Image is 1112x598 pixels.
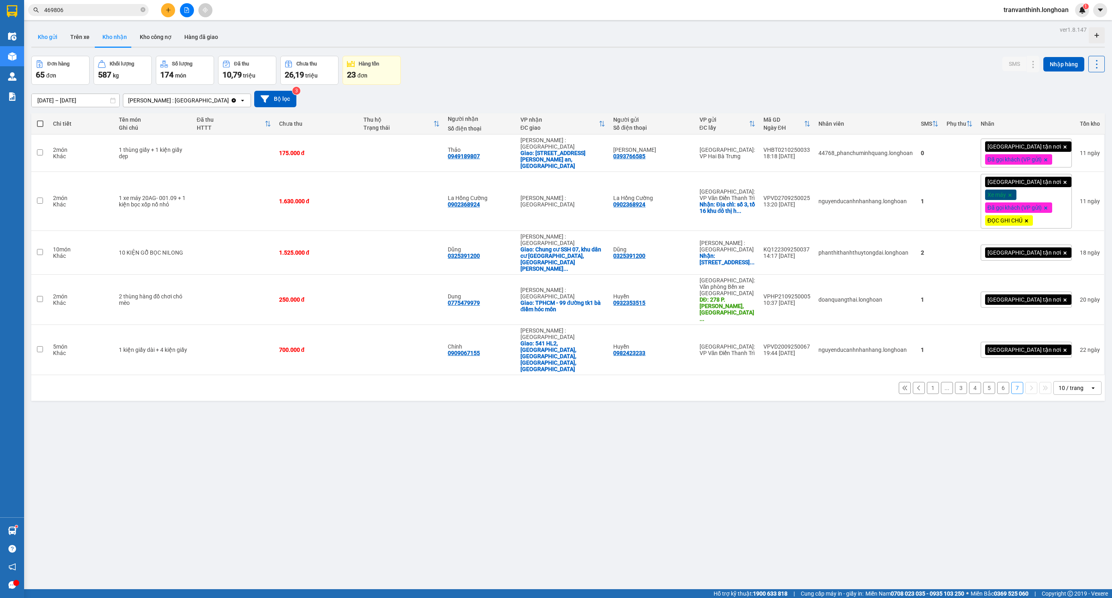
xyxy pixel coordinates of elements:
span: 23 [347,70,356,80]
div: DĐ: 278 P. Bùi Thị Từ Nhiên, Đông Hải 1, Hải An, Hải Phòng, Vietnam [700,296,755,322]
div: Giao: Chung cư SSH 07, khu dân cư Hà Quang, đường Lê Hồng Phong, nha trang [520,246,606,272]
button: 7 [1011,382,1023,394]
span: tranvanthinh.longhoan [997,5,1075,15]
div: 2 món [53,147,111,153]
div: Thảo [448,147,512,153]
img: icon-new-feature [1079,6,1086,14]
div: 0902368924 [613,201,645,208]
th: Toggle SortBy [193,113,275,135]
div: Dung [448,293,512,300]
div: 18:18 [DATE] [763,153,810,159]
div: [PERSON_NAME] : [GEOGRAPHIC_DATA] [520,137,606,150]
div: 1 xe máy 20AG- 001.09 + 1 kiện bọc xốp nổ nhỏ [119,195,189,208]
span: ngày [1088,198,1100,204]
button: Kho nhận [96,27,133,47]
button: Đã thu10,79 triệu [218,56,276,85]
button: Đơn hàng65đơn [31,56,90,85]
button: 3 [955,382,967,394]
div: Số điện thoại [448,125,512,132]
button: Kho công nợ [133,27,178,47]
div: VHBT0210250033 [763,147,810,153]
div: [PERSON_NAME] : [GEOGRAPHIC_DATA] [520,195,606,208]
input: Tìm tên, số ĐT hoặc mã đơn [44,6,139,14]
div: Dũng [613,246,691,253]
th: Toggle SortBy [696,113,759,135]
div: Số điện thoại [613,124,691,131]
svg: open [239,97,246,104]
img: logo-vxr [7,5,17,17]
th: Toggle SortBy [943,113,977,135]
div: 19:44 [DATE] [763,350,810,356]
button: 6 [997,382,1009,394]
div: [PERSON_NAME] : [GEOGRAPHIC_DATA] [520,287,606,300]
div: Ghi chú [119,124,189,131]
sup: 3 [292,87,300,95]
div: Dũng [448,246,512,253]
button: Nhập hàng [1043,57,1084,71]
th: Toggle SortBy [917,113,943,135]
svg: Clear value [231,97,237,104]
div: [PERSON_NAME] : [GEOGRAPHIC_DATA] [128,96,229,104]
div: [GEOGRAPHIC_DATA]: Văn phòng Bến xe [GEOGRAPHIC_DATA] [700,277,755,296]
span: kg [113,72,119,79]
div: 1 kiện giấy dài + 4 kiện giấy [119,347,189,353]
span: [GEOGRAPHIC_DATA] tận nơi [988,249,1061,256]
div: 0982423233 [613,350,645,356]
span: Cung cấp máy in - giấy in: [801,589,863,598]
span: triệu [243,72,255,79]
span: | [794,589,795,598]
div: VP nhận [520,116,599,123]
span: ... [700,316,704,322]
div: [GEOGRAPHIC_DATA]: VP Hai Bà Trưng [700,147,755,159]
button: SMS [1002,57,1026,71]
div: 0949189807 [448,153,480,159]
span: [PHONE_NUMBER] - [DOMAIN_NAME] [10,48,126,78]
div: Giao: 61 trương định, phường 1, tân an, long an [520,150,606,169]
div: HTTT [197,124,265,131]
img: warehouse-icon [8,72,16,81]
div: 0775479979 [448,300,480,306]
div: [PERSON_NAME] : [GEOGRAPHIC_DATA] [520,327,606,340]
button: file-add [180,3,194,17]
div: KQ122309250037 [763,246,810,253]
img: warehouse-icon [8,52,16,61]
strong: (Công Ty TNHH Chuyển Phát Nhanh Bảo An - MST: 0109597835) [8,33,127,45]
div: Đã thu [197,116,265,123]
span: ngày [1088,296,1100,303]
button: Kho gửi [31,27,64,47]
span: đơn [46,72,56,79]
span: Đã gọi khách (VP gửi) [988,156,1042,163]
span: caret-down [1097,6,1104,14]
button: Hàng tồn23đơn [343,56,401,85]
span: search [33,7,39,13]
button: 4 [969,382,981,394]
div: doanquangthai.longhoan [818,296,913,303]
span: plus [165,7,171,13]
button: plus [161,3,175,17]
div: Chưa thu [279,120,355,127]
div: 700.000 đ [279,347,355,353]
div: 175.000 đ [279,150,355,156]
div: 1 [921,296,939,303]
div: Khối lượng [110,61,134,67]
span: aim [202,7,208,13]
span: 174 [160,70,173,80]
span: đơn [357,72,367,79]
div: ĐC lấy [700,124,749,131]
th: Toggle SortBy [359,113,444,135]
div: Khác [53,253,111,259]
div: 10 / trang [1059,384,1083,392]
div: Trạng thái [363,124,433,131]
div: 14:17 [DATE] [763,253,810,259]
th: Toggle SortBy [516,113,610,135]
div: 5 món [53,343,111,350]
button: Bộ lọc [254,91,296,107]
span: ngày [1088,347,1100,353]
span: | [1034,589,1036,598]
div: Linh [613,147,691,153]
div: 11 [1080,150,1100,156]
button: 5 [983,382,995,394]
div: Nhận: Địa chỉ: số 3, tổ 16 khu đô thị hồ xương rồng, tp thái nguyên (cạnh quán bia hùng công) [700,201,755,214]
div: Nhân viên [818,120,913,127]
div: Khác [53,201,111,208]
